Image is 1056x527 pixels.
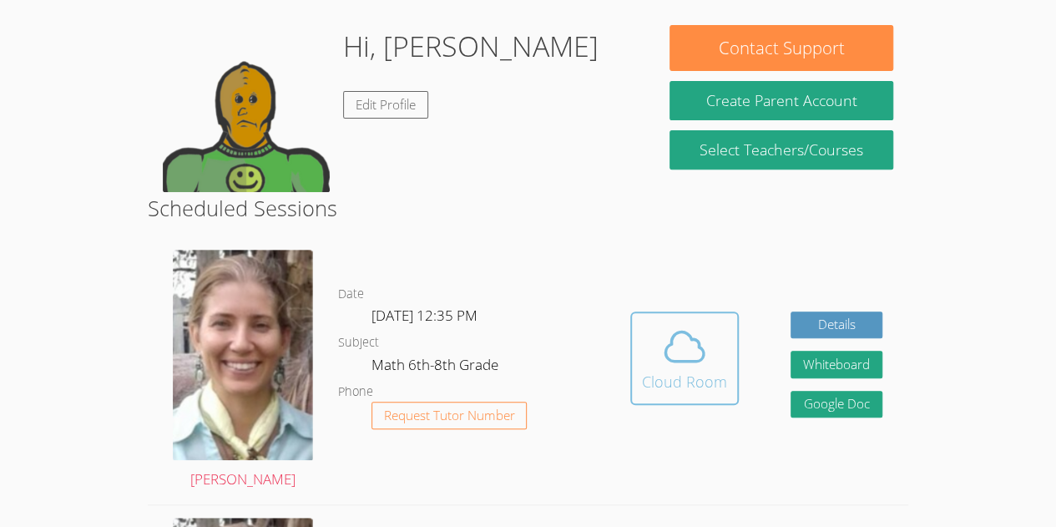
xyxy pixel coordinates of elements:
button: Whiteboard [791,351,882,378]
div: Cloud Room [642,370,727,393]
dt: Subject [338,332,379,353]
h2: Scheduled Sessions [148,192,908,224]
button: Cloud Room [630,312,739,405]
a: Edit Profile [343,91,428,119]
span: [DATE] 12:35 PM [371,306,477,325]
span: Request Tutor Number [384,409,515,422]
img: Screenshot%202024-09-06%20202226%20-%20Cropped.png [173,250,313,460]
button: Contact Support [669,25,892,71]
a: Google Doc [791,391,882,418]
dt: Date [338,284,364,305]
h1: Hi, [PERSON_NAME] [343,25,599,68]
button: Request Tutor Number [371,402,528,429]
a: [PERSON_NAME] [173,250,313,491]
dt: Phone [338,382,373,403]
a: Select Teachers/Courses [669,130,892,170]
dd: Math 6th-8th Grade [371,353,502,382]
button: Create Parent Account [669,81,892,120]
img: default.png [163,25,330,192]
a: Details [791,312,882,339]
